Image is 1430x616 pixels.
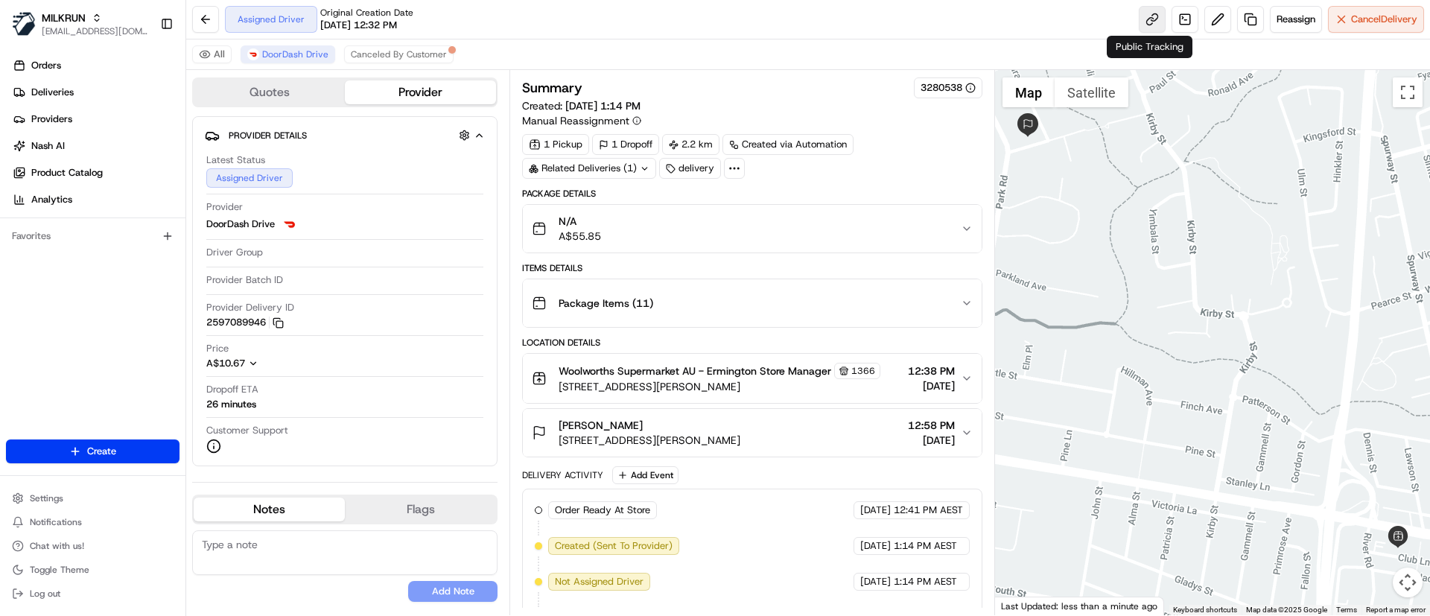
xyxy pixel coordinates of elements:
button: Toggle fullscreen view [1393,77,1423,107]
div: Favorites [6,224,179,248]
button: Chat with us! [6,536,179,556]
span: A$55.85 [559,229,601,244]
button: Add Event [612,466,679,484]
span: Provider Batch ID [206,273,283,287]
button: Manual Reassignment [522,113,641,128]
div: 2.2 km [662,134,719,155]
a: Terms (opens in new tab) [1336,606,1357,614]
span: Deliveries [31,86,74,99]
button: Notes [194,498,345,521]
span: Providers [31,112,72,126]
span: Log out [30,588,60,600]
button: Log out [6,583,179,604]
div: Public Tracking [1107,36,1192,58]
span: [STREET_ADDRESS][PERSON_NAME] [559,379,880,394]
span: Analytics [31,193,72,206]
span: Notifications [30,516,82,528]
button: CancelDelivery [1328,6,1424,33]
span: Create [87,445,116,458]
a: Created via Automation [722,134,854,155]
div: Related Deliveries (1) [522,158,656,179]
span: [PERSON_NAME] [559,418,643,433]
button: Settings [6,488,179,509]
button: Woolworths Supermarket AU - Ermington Store Manager1366[STREET_ADDRESS][PERSON_NAME]12:38 PM[DATE] [523,354,981,403]
span: DoorDash Drive [262,48,328,60]
span: [DATE] 12:32 PM [320,19,397,32]
span: Nash AI [31,139,65,153]
div: Package Details [522,188,982,200]
div: Items Details [522,262,982,274]
img: MILKRUN [12,12,36,36]
span: [DATE] 1:14 PM [565,99,641,112]
button: Keyboard shortcuts [1173,605,1237,615]
span: Dropoff ETA [206,383,258,396]
button: Provider Details [205,123,485,147]
img: Google [999,596,1048,615]
span: [STREET_ADDRESS][PERSON_NAME] [559,433,740,448]
span: 1:14 PM AEST [894,575,957,588]
span: DoorDash Drive [206,217,275,231]
span: Provider [206,200,243,214]
span: Not Assigned Driver [555,575,643,588]
span: [DATE] [908,433,955,448]
span: Original Creation Date [320,7,413,19]
a: Orders [6,54,185,77]
span: Driver Group [206,246,263,259]
a: Report a map error [1366,606,1426,614]
span: Settings [30,492,63,504]
button: MILKRUN [42,10,86,25]
div: 1 Dropoff [592,134,659,155]
button: DoorDash Drive [241,45,335,63]
span: Price [206,342,229,355]
a: Nash AI [6,134,185,158]
span: Product Catalog [31,166,103,180]
button: A$10.67 [206,357,337,370]
button: 2597089946 [206,316,284,329]
span: A$10.67 [206,357,245,369]
span: Customer Support [206,424,288,437]
span: Latest Status [206,153,265,167]
span: Created (Sent To Provider) [555,539,673,553]
a: Open this area in Google Maps (opens a new window) [999,596,1048,615]
span: Manual Reassignment [522,113,629,128]
div: 26 minutes [206,398,256,411]
div: Delivery Activity [522,469,603,481]
span: Provider Details [229,130,307,142]
span: 1:14 PM AEST [894,539,957,553]
span: [DATE] [908,378,955,393]
span: [EMAIL_ADDRESS][DOMAIN_NAME] [42,25,148,37]
button: Show street map [1002,77,1055,107]
button: All [192,45,232,63]
span: Created: [522,98,641,113]
span: 12:41 PM AEST [894,504,963,517]
img: doordash_logo_v2.png [247,48,259,60]
span: 12:58 PM [908,418,955,433]
span: Map data ©2025 Google [1246,606,1327,614]
span: 1366 [851,365,875,377]
span: Reassign [1277,13,1315,26]
a: Deliveries [6,80,185,104]
span: Cancel Delivery [1351,13,1417,26]
span: [DATE] [860,539,891,553]
a: Analytics [6,188,185,212]
button: 3280538 [921,81,976,95]
button: Map camera controls [1393,568,1423,597]
div: Last Updated: less than a minute ago [995,597,1164,615]
span: [DATE] [860,575,891,588]
button: Reassign [1270,6,1322,33]
div: delivery [659,158,721,179]
button: Flags [345,498,496,521]
button: Toggle Theme [6,559,179,580]
span: Canceled By Customer [351,48,447,60]
button: [PERSON_NAME][STREET_ADDRESS][PERSON_NAME]12:58 PM[DATE] [523,409,981,457]
button: Package Items (11) [523,279,981,327]
button: Create [6,439,179,463]
button: MILKRUNMILKRUN[EMAIL_ADDRESS][DOMAIN_NAME] [6,6,154,42]
div: 1 Pickup [522,134,589,155]
button: Provider [345,80,496,104]
button: Notifications [6,512,179,533]
span: Chat with us! [30,540,84,552]
span: [DATE] [860,504,891,517]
